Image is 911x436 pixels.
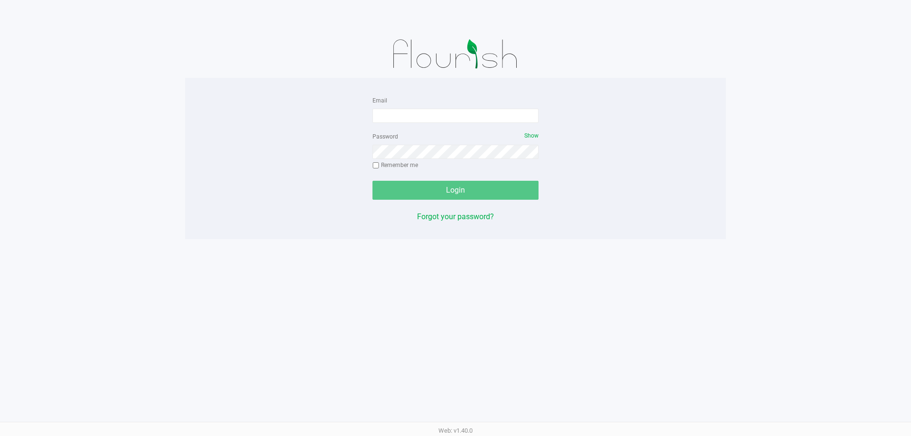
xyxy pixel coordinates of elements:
input: Remember me [372,162,379,169]
span: Show [524,132,539,139]
label: Password [372,132,398,141]
label: Email [372,96,387,105]
button: Forgot your password? [417,211,494,223]
span: Web: v1.40.0 [438,427,473,434]
label: Remember me [372,161,418,169]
